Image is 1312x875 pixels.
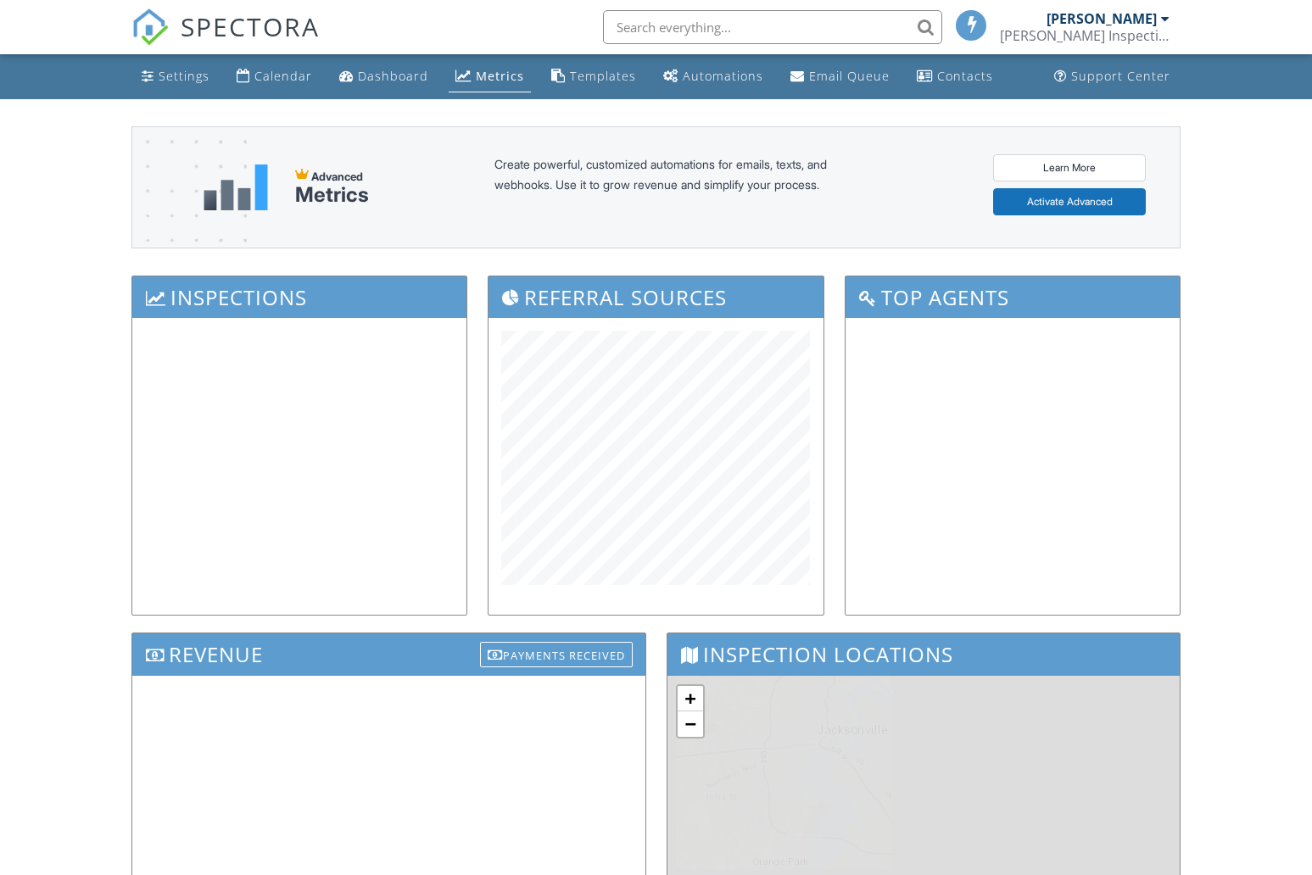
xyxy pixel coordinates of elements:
[1047,10,1157,27] div: [PERSON_NAME]
[937,68,993,84] div: Contacts
[181,8,320,44] span: SPECTORA
[295,183,369,207] div: Metrics
[204,164,268,210] img: metrics-aadfce2e17a16c02574e7fc40e4d6b8174baaf19895a402c862ea781aae8ef5b.svg
[784,61,896,92] a: Email Queue
[993,154,1146,181] a: Learn More
[254,68,312,84] div: Calendar
[544,61,643,92] a: Templates
[678,711,703,737] a: Zoom out
[132,633,645,675] h3: Revenue
[494,154,868,220] div: Create powerful, customized automations for emails, texts, and webhooks. Use it to grow revenue a...
[570,68,636,84] div: Templates
[667,633,1181,675] h3: Inspection Locations
[683,68,763,84] div: Automations
[131,23,320,59] a: SPECTORA
[132,127,247,315] img: advanced-banner-bg-f6ff0eecfa0ee76150a1dea9fec4b49f333892f74bc19f1b897a312d7a1b2ff3.png
[846,276,1181,318] h3: Top Agents
[358,68,428,84] div: Dashboard
[910,61,1000,92] a: Contacts
[311,170,363,183] span: Advanced
[656,61,770,92] a: Automations (Basic)
[489,276,823,318] h3: Referral Sources
[230,61,319,92] a: Calendar
[480,638,633,666] a: Payments Received
[132,276,467,318] h3: Inspections
[135,61,216,92] a: Settings
[1047,61,1177,92] a: Support Center
[809,68,890,84] div: Email Queue
[603,10,942,44] input: Search everything...
[993,188,1146,215] a: Activate Advanced
[678,686,703,711] a: Zoom in
[1071,68,1170,84] div: Support Center
[449,61,531,92] a: Metrics
[159,68,209,84] div: Settings
[1000,27,1170,44] div: Barkman Inspections
[480,642,633,667] div: Payments Received
[131,8,169,46] img: The Best Home Inspection Software - Spectora
[332,61,435,92] a: Dashboard
[476,68,524,84] div: Metrics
